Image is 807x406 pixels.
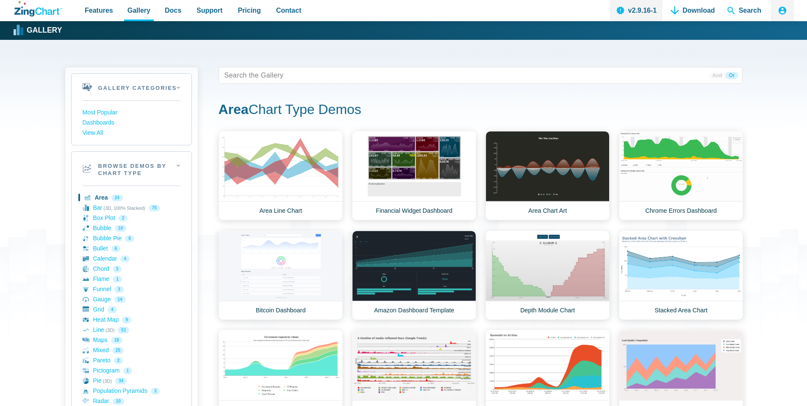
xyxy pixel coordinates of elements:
[83,118,180,128] a: Dashboards
[485,231,610,320] a: Depth Module Chart
[485,131,610,220] a: Area Chart Art
[219,101,743,120] h1: Chart Type Demos
[276,5,302,16] span: Contact
[128,5,150,16] span: Gallery
[72,74,191,100] h2: Gallery Categories
[197,5,222,16] span: Support
[352,131,476,220] a: Financial Widget Dashboard
[27,27,62,34] strong: Gallery
[619,131,743,220] a: Chrome Errors Dashboard
[619,231,743,320] a: Stacked Area Chart
[14,1,62,17] a: ZingChart Logo. Click to return to the homepage
[219,102,249,117] strong: Area
[219,231,343,320] a: Bitcoin Dashboard
[352,231,476,320] a: Amazon Dashboard Template
[85,5,113,16] span: Features
[72,152,191,186] h2: Browse Demos By Chart Type
[14,24,62,37] a: Gallery
[219,131,343,220] a: Area Line Chart
[238,5,261,16] span: Pricing
[83,108,180,118] a: Most Popular
[165,5,181,16] span: Docs
[83,128,180,138] a: View All
[709,72,725,79] span: And
[725,72,738,79] span: Or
